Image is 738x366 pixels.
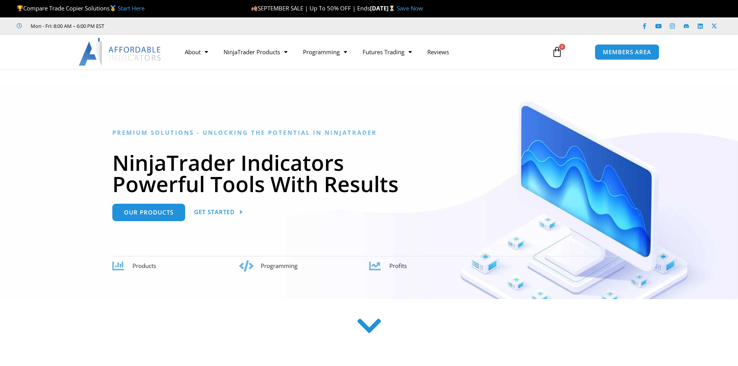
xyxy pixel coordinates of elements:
[389,262,407,270] span: Profits
[603,49,651,55] span: MEMBERS AREA
[370,4,397,12] strong: [DATE]
[295,43,355,61] a: Programming
[132,262,156,270] span: Products
[112,204,185,221] a: Our Products
[261,262,298,270] span: Programming
[110,5,116,11] img: 🥇
[216,43,295,61] a: NinjaTrader Products
[115,22,231,30] iframe: Customer reviews powered by Trustpilot
[177,43,543,61] nav: Menu
[559,44,565,50] span: 0
[29,21,104,31] span: Mon - Fri: 8:00 AM – 6:00 PM EST
[251,4,370,12] span: SEPTEMBER SALE | Up To 50% OFF | Ends
[79,38,162,66] img: LogoAI | Affordable Indicators – NinjaTrader
[420,43,457,61] a: Reviews
[389,5,395,11] img: ⌛
[112,152,626,194] h1: NinjaTrader Indicators Powerful Tools With Results
[17,5,23,11] img: 🏆
[194,209,235,215] span: Get Started
[118,4,145,12] a: Start Here
[355,43,420,61] a: Futures Trading
[397,4,423,12] a: Save Now
[177,43,216,61] a: About
[124,210,174,215] span: Our Products
[112,129,626,136] h6: Premium Solutions - Unlocking the Potential in NinjaTrader
[595,44,659,60] a: MEMBERS AREA
[540,41,574,63] a: 0
[251,5,257,11] img: 🍂
[17,4,145,12] span: Compare Trade Copier Solutions
[194,204,243,221] a: Get Started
